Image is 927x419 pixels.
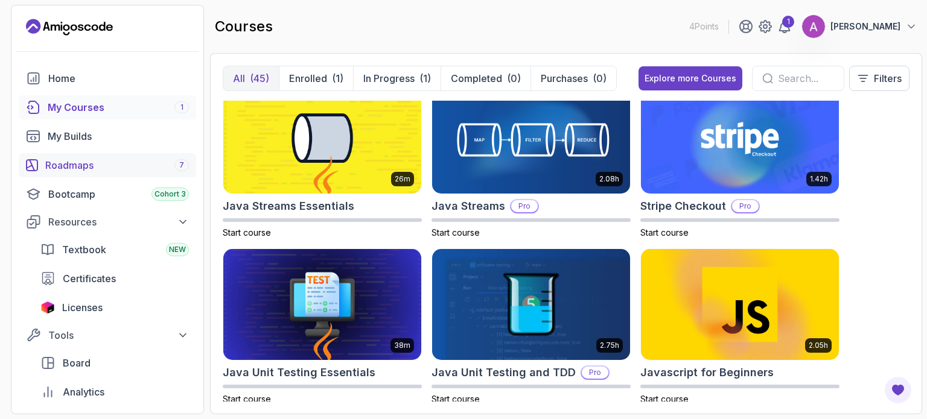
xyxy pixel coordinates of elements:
[223,394,271,404] span: Start course
[782,16,794,28] div: 1
[48,328,189,342] div: Tools
[223,66,279,90] button: All(45)
[645,72,736,84] div: Explore more Courses
[689,20,719,33] p: 4 Points
[33,266,196,291] a: certificates
[849,66,909,91] button: Filters
[19,182,196,206] a: bootcamp
[640,394,689,404] span: Start course
[33,380,196,404] a: analytics
[19,211,196,233] button: Resources
[511,200,538,212] p: Pro
[507,71,521,86] div: (0)
[600,341,619,350] p: 2.75h
[154,189,186,199] span: Cohort 3
[19,95,196,119] a: courses
[332,71,343,86] div: (1)
[541,71,588,86] p: Purchases
[179,160,184,170] span: 7
[419,71,431,86] div: (1)
[810,174,828,184] p: 1.42h
[432,394,480,404] span: Start course
[809,341,828,350] p: 2.05h
[289,71,327,86] p: Enrolled
[48,129,189,143] div: My Builds
[33,295,196,320] a: licenses
[19,324,196,346] button: Tools
[830,20,900,33] p: [PERSON_NAME]
[48,215,189,229] div: Resources
[432,364,576,381] h2: Java Unit Testing and TDD
[732,200,759,212] p: Pro
[599,174,619,184] p: 2.08h
[778,71,834,86] input: Search...
[279,66,353,90] button: Enrolled(1)
[63,356,91,370] span: Board
[215,17,273,36] h2: courses
[48,71,189,86] div: Home
[48,100,189,115] div: My Courses
[169,245,186,254] span: NEW
[641,83,839,194] img: Stripe Checkout card
[63,385,104,399] span: Analytics
[62,242,106,257] span: Textbook
[884,376,913,405] button: Open Feedback Button
[640,364,774,381] h2: Javascript for Beginners
[223,249,421,360] img: Java Unit Testing Essentials card
[233,71,245,86] p: All
[777,19,792,34] a: 1
[432,198,505,215] h2: Java Streams
[19,153,196,177] a: roadmaps
[640,198,726,215] h2: Stripe Checkout
[530,66,616,90] button: Purchases(0)
[432,83,630,194] img: Java Streams card
[223,227,271,238] span: Start course
[62,300,103,315] span: Licenses
[432,227,480,238] span: Start course
[223,198,354,215] h2: Java Streams Essentials
[250,71,269,86] div: (45)
[363,71,415,86] p: In Progress
[639,66,742,90] button: Explore more Courses
[582,367,608,379] p: Pro
[874,71,902,86] p: Filters
[19,66,196,90] a: home
[353,66,441,90] button: In Progress(1)
[432,249,630,360] img: Java Unit Testing and TDD card
[801,14,917,39] button: user profile image[PERSON_NAME]
[640,227,689,238] span: Start course
[394,341,410,350] p: 38m
[19,124,196,148] a: builds
[180,102,183,112] span: 1
[802,15,825,38] img: user profile image
[223,364,375,381] h2: Java Unit Testing Essentials
[451,71,502,86] p: Completed
[26,17,113,37] a: Landing page
[33,238,196,262] a: textbook
[63,271,116,286] span: Certificates
[40,301,55,313] img: jetbrains icon
[641,249,839,360] img: Javascript for Beginners card
[48,187,189,201] div: Bootcamp
[223,83,421,194] img: Java Streams Essentials card
[593,71,607,86] div: (0)
[441,66,530,90] button: Completed(0)
[395,174,410,184] p: 26m
[33,351,196,375] a: board
[45,158,189,172] div: Roadmaps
